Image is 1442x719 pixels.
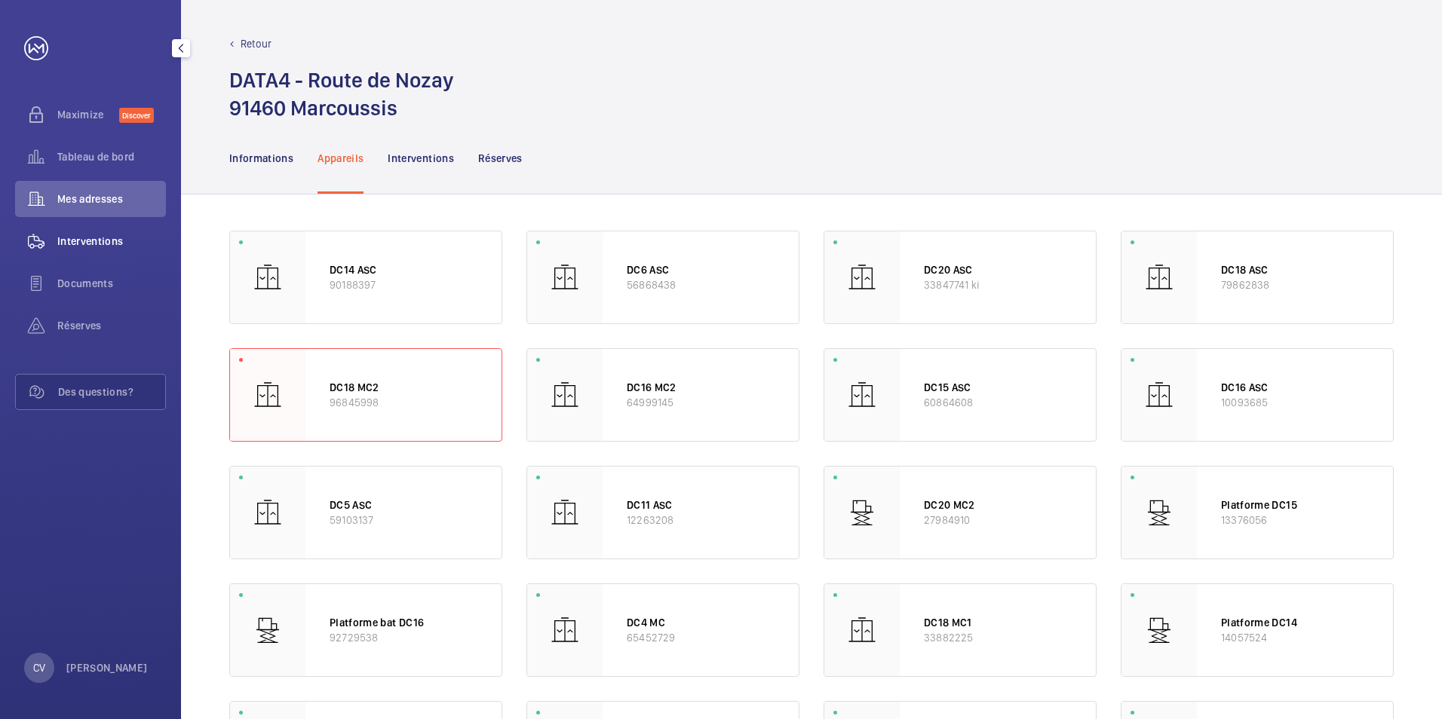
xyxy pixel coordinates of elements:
[1221,512,1369,528] p: 13376056
[847,380,877,410] img: elevator.svg
[388,151,454,166] p: Interventions
[847,615,877,645] img: elevator.svg
[550,497,580,528] img: elevator.svg
[318,151,364,166] p: Appareils
[924,497,1072,512] p: DC20 MC2
[1144,497,1174,528] img: freight_elevator.svg
[1144,262,1174,292] img: elevator.svg
[330,630,477,645] p: 92729538
[627,630,775,645] p: 65452729
[57,149,166,164] span: Tableau de bord
[57,234,166,249] span: Interventions
[58,384,165,399] span: Des questions?
[924,277,1072,292] p: 33847741 ki
[924,615,1072,630] p: DC18 MC1
[241,36,272,51] p: Retour
[627,512,775,528] p: 12263208
[1144,615,1174,645] img: freight_elevator.svg
[924,262,1072,277] p: DC20 ASC
[330,262,477,277] p: DC14 ASC
[57,191,166,207] span: Mes adresses
[627,615,775,630] p: DC4 MC
[1221,277,1369,292] p: 79862838
[57,318,166,333] span: Réserves
[924,630,1072,645] p: 33882225
[1221,380,1369,395] p: DC16 ASC
[330,512,477,528] p: 59103137
[253,497,283,528] img: elevator.svg
[847,497,877,528] img: freight_elevator.svg
[924,380,1072,395] p: DC15 ASC
[330,497,477,512] p: DC5 ASC
[924,395,1072,410] p: 60864608
[627,262,775,277] p: DC6 ASC
[66,660,148,675] p: [PERSON_NAME]
[627,277,775,292] p: 56868438
[229,151,293,166] p: Informations
[1221,630,1369,645] p: 14057524
[550,615,580,645] img: elevator.svg
[229,66,454,122] h1: DATA4 - Route de Nozay 91460 Marcoussis
[253,380,283,410] img: elevator.svg
[253,262,283,292] img: elevator.svg
[1221,262,1369,277] p: DC18 ASC
[330,380,477,395] p: DC18 MC2
[33,660,45,675] p: CV
[119,108,154,123] span: Discover
[550,380,580,410] img: elevator.svg
[924,512,1072,528] p: 27984910
[1221,615,1369,630] p: Platforme DC14
[1221,497,1369,512] p: Platforme DC15
[330,615,477,630] p: Platforme bat DC16
[550,262,580,292] img: elevator.svg
[253,615,283,645] img: freight_elevator.svg
[627,380,775,395] p: DC16 MC2
[847,262,877,292] img: elevator.svg
[1144,380,1174,410] img: elevator.svg
[330,277,477,292] p: 90188397
[57,276,166,291] span: Documents
[627,395,775,410] p: 64999145
[478,151,523,166] p: Réserves
[627,497,775,512] p: DC11 ASC
[1221,395,1369,410] p: 10093685
[57,107,119,122] span: Maximize
[330,395,477,410] p: 96845998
